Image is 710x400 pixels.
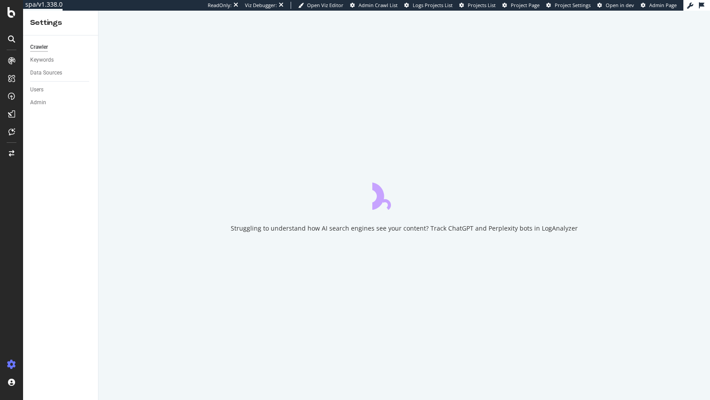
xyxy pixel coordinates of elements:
[372,178,436,210] div: animation
[606,2,634,8] span: Open in dev
[641,2,677,9] a: Admin Page
[298,2,343,9] a: Open Viz Editor
[459,2,496,9] a: Projects List
[30,68,92,78] a: Data Sources
[649,2,677,8] span: Admin Page
[350,2,398,9] a: Admin Crawl List
[30,85,43,94] div: Users
[502,2,540,9] a: Project Page
[555,2,591,8] span: Project Settings
[511,2,540,8] span: Project Page
[468,2,496,8] span: Projects List
[231,224,578,233] div: Struggling to understand how AI search engines see your content? Track ChatGPT and Perplexity bot...
[30,18,91,28] div: Settings
[30,43,48,52] div: Crawler
[245,2,277,9] div: Viz Debugger:
[30,55,92,65] a: Keywords
[30,55,54,65] div: Keywords
[30,68,62,78] div: Data Sources
[30,98,46,107] div: Admin
[546,2,591,9] a: Project Settings
[597,2,634,9] a: Open in dev
[208,2,232,9] div: ReadOnly:
[30,43,92,52] a: Crawler
[30,98,92,107] a: Admin
[404,2,453,9] a: Logs Projects List
[413,2,453,8] span: Logs Projects List
[359,2,398,8] span: Admin Crawl List
[30,85,92,94] a: Users
[307,2,343,8] span: Open Viz Editor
